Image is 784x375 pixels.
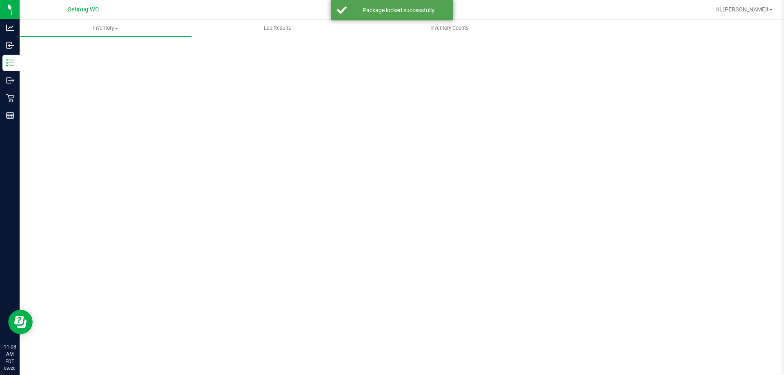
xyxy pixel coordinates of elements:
[4,343,16,365] p: 11:08 AM EDT
[20,20,192,37] a: Inventory
[6,41,14,49] inline-svg: Inbound
[253,24,302,32] span: Lab Results
[192,20,363,37] a: Lab Results
[68,6,99,13] span: Sebring WC
[715,6,768,13] span: Hi, [PERSON_NAME]!
[6,94,14,102] inline-svg: Retail
[6,59,14,67] inline-svg: Inventory
[351,6,447,14] div: Package locked successfully.
[6,76,14,84] inline-svg: Outbound
[363,20,535,37] a: Inventory Counts
[6,111,14,120] inline-svg: Reports
[419,24,480,32] span: Inventory Counts
[6,24,14,32] inline-svg: Analytics
[20,24,192,32] span: Inventory
[4,365,16,371] p: 08/20
[8,310,33,334] iframe: Resource center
